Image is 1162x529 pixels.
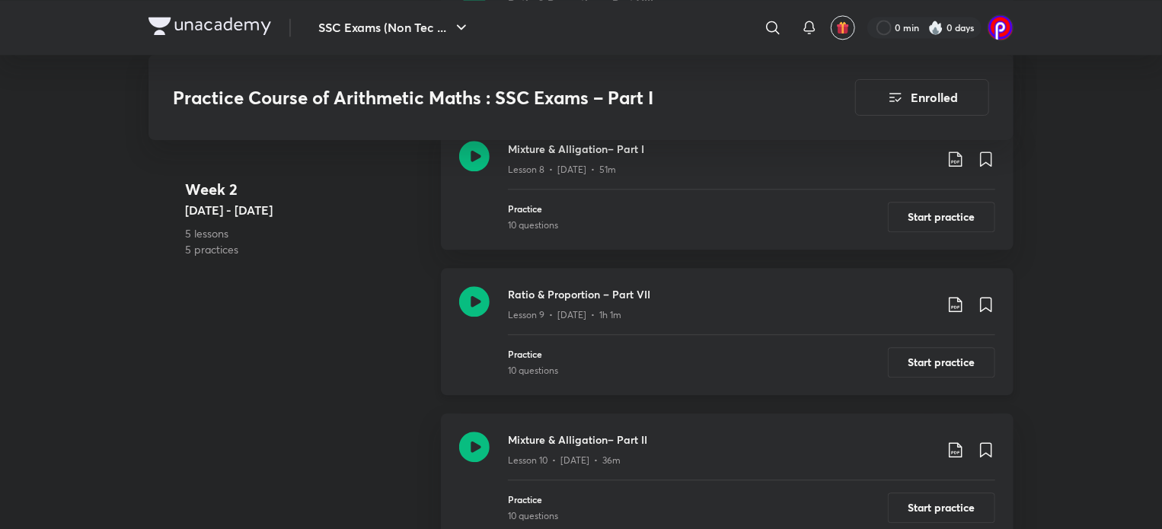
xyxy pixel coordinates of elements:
button: Start practice [888,492,995,523]
a: Ratio & Proportion – Part VIILesson 9 • [DATE] • 1h 1mPractice10 questionsStart practice [441,268,1014,413]
p: Practice [508,202,558,215]
h3: Ratio & Proportion – Part VII [508,286,934,302]
div: 10 questions [508,509,558,523]
button: Start practice [888,202,995,232]
h3: Mixture & Alligation– Part II [508,432,934,448]
img: streak [928,20,943,35]
h3: Mixture & Alligation– Part I [508,141,934,157]
a: Company Logo [148,17,271,39]
h3: Practice Course of Arithmetic Maths : SSC Exams – Part I [173,87,769,109]
p: Lesson 10 • [DATE] • 36m [508,454,621,467]
a: Mixture & Alligation– Part ILesson 8 • [DATE] • 51mPractice10 questionsStart practice [441,123,1014,268]
p: 5 practices [185,242,429,258]
img: Company Logo [148,17,271,35]
button: SSC Exams (Non Tec ... [309,12,480,43]
button: Start practice [888,347,995,378]
p: Practice [508,492,558,506]
button: avatar [831,15,855,40]
p: Practice [508,347,558,361]
img: PRETAM DAS [988,14,1014,40]
h5: [DATE] - [DATE] [185,202,429,220]
div: 10 questions [508,218,558,232]
button: Enrolled [855,79,989,116]
img: avatar [836,21,850,34]
h4: Week 2 [185,179,429,202]
p: Lesson 9 • [DATE] • 1h 1m [508,308,621,322]
p: 5 lessons [185,226,429,242]
div: 10 questions [508,364,558,378]
p: Lesson 8 • [DATE] • 51m [508,163,616,177]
